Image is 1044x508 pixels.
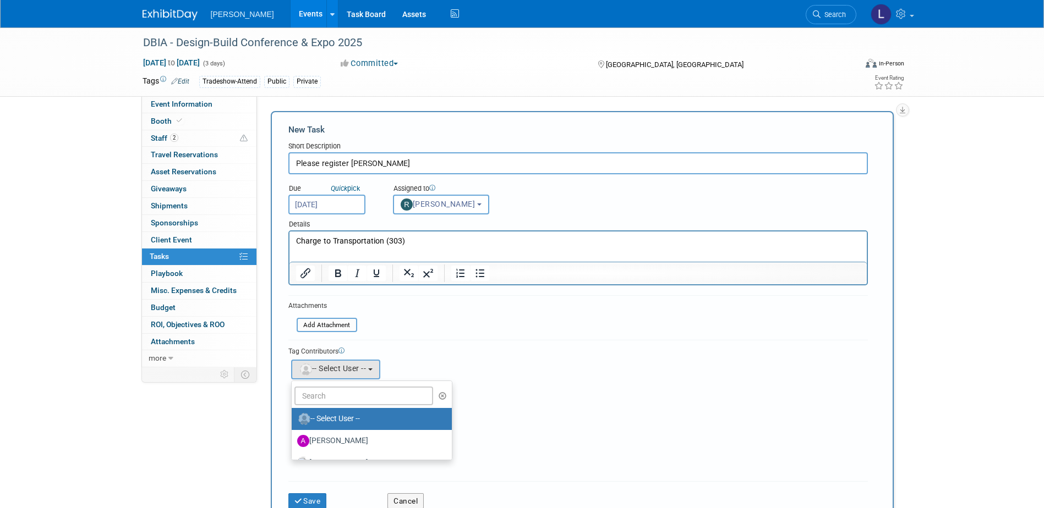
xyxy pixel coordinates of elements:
[234,367,256,382] td: Toggle Event Tabs
[806,5,856,24] a: Search
[151,201,188,210] span: Shipments
[288,141,868,152] div: Short Description
[139,33,840,53] div: DBIA - Design-Build Conference & Expo 2025
[451,266,470,281] button: Numbered list
[471,266,489,281] button: Bullet list
[289,231,867,262] iframe: Rich Text Area
[874,75,904,81] div: Event Rating
[240,134,248,143] span: Potential Scheduling Conflict -- at least one attendee is tagged in another overlapping event.
[142,181,256,197] a: Giveaways
[151,269,183,278] span: Playbook
[166,58,177,67] span: to
[151,167,216,176] span: Asset Reservations
[142,317,256,333] a: ROI, Objectives & ROO
[294,386,434,405] input: Search
[151,134,178,142] span: Staff
[291,360,380,379] button: -- Select User --
[288,195,365,214] input: Due Date
[419,266,438,281] button: Superscript
[142,198,256,214] a: Shipments
[143,75,189,88] td: Tags
[142,147,256,163] a: Travel Reservations
[791,57,905,74] div: Event Format
[288,345,868,356] div: Tag Contributors
[329,266,347,281] button: Bold
[401,200,475,208] span: [PERSON_NAME]
[367,266,386,281] button: Underline
[288,152,868,174] input: Name of task or a short description
[297,410,441,428] label: -- Select User --
[151,218,198,227] span: Sponsorships
[329,184,362,193] a: Quickpick
[151,150,218,159] span: Travel Reservations
[866,59,877,68] img: Format-Inperson.png
[151,320,225,329] span: ROI, Objectives & ROO
[151,184,187,193] span: Giveaways
[142,215,256,231] a: Sponsorships
[142,130,256,147] a: Staff2
[288,301,357,311] div: Attachments
[151,337,195,346] span: Attachments
[142,96,256,113] a: Event Information
[297,435,309,447] img: A.jpg
[149,354,166,362] span: more
[151,303,176,312] span: Budget
[299,364,367,373] span: -- Select User --
[171,78,189,85] a: Edit
[878,59,904,68] div: In-Person
[150,252,169,261] span: Tasks
[143,9,198,20] img: ExhibitDay
[400,266,418,281] button: Subscript
[331,184,347,192] i: Quick
[293,76,321,87] div: Private
[142,350,256,367] a: more
[211,10,274,19] span: [PERSON_NAME]
[142,232,256,249] a: Client Event
[142,266,256,282] a: Playbook
[202,60,225,67] span: (3 days)
[151,286,237,295] span: Misc. Expenses & Credits
[288,124,868,136] div: New Task
[296,266,315,281] button: Insert/edit link
[264,76,289,87] div: Public
[215,367,234,382] td: Personalize Event Tab Strip
[297,432,441,450] label: [PERSON_NAME]
[151,117,184,125] span: Booth
[393,195,489,214] button: [PERSON_NAME]
[606,60,744,69] span: [GEOGRAPHIC_DATA], [GEOGRAPHIC_DATA]
[348,266,367,281] button: Italic
[177,118,182,124] i: Booth reservation complete
[297,454,441,472] label: [PERSON_NAME]
[298,413,310,425] img: Unassigned-User-Icon.png
[142,300,256,316] a: Budget
[170,134,178,142] span: 2
[393,184,526,195] div: Assigned to
[142,283,256,299] a: Misc. Expenses & Credits
[151,100,212,108] span: Event Information
[199,76,260,87] div: Tradeshow-Attend
[151,235,192,244] span: Client Event
[142,113,256,130] a: Booth
[288,184,376,195] div: Due
[143,58,200,68] span: [DATE] [DATE]
[288,214,868,230] div: Details
[142,249,256,265] a: Tasks
[142,334,256,350] a: Attachments
[337,58,402,69] button: Committed
[871,4,892,25] img: Latice Spann
[821,10,846,19] span: Search
[142,164,256,180] a: Asset Reservations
